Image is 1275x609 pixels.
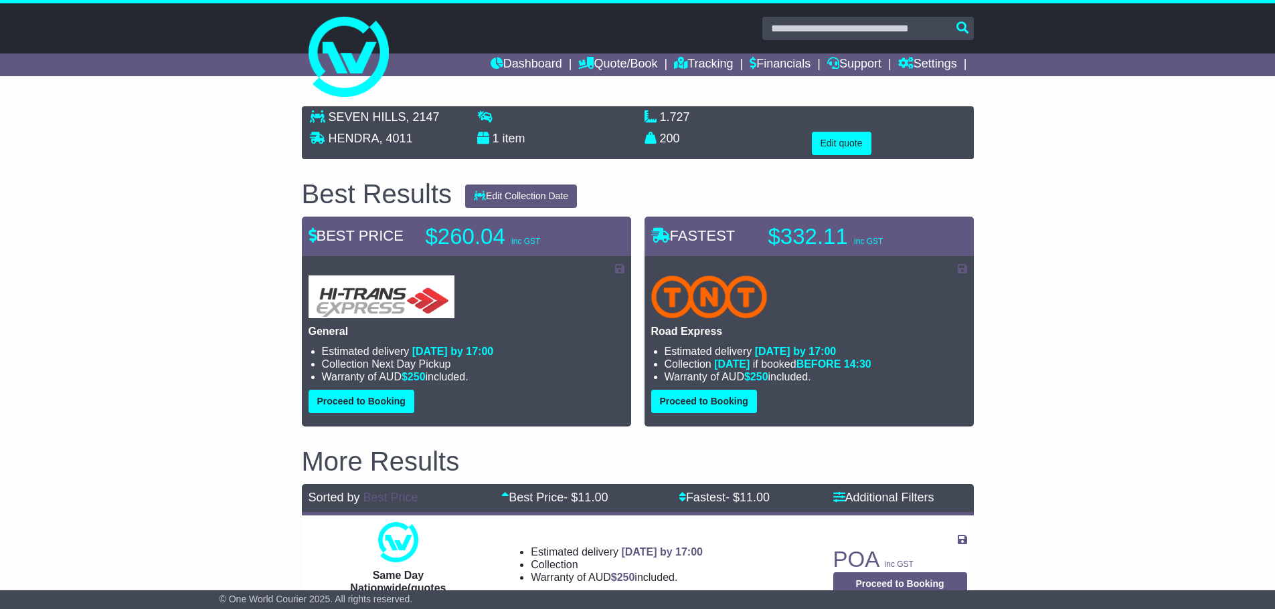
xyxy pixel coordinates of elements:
[617,572,635,583] span: 250
[531,558,703,571] li: Collection
[426,223,593,250] p: $260.04
[329,132,379,145] span: HENDRA
[796,358,841,370] span: BEFORE
[322,370,624,383] li: Warranty of AUD included.
[378,522,418,562] img: One World Courier: Same Day Nationwide(quotes take 0.5-1 hour)
[665,345,967,358] li: Estimated delivery
[665,370,967,383] li: Warranty of AUD included.
[406,110,440,124] span: , 2147
[812,132,871,155] button: Edit quote
[322,358,624,370] li: Collection
[501,491,608,504] a: Best Price- $11.00
[363,491,418,504] a: Best Price
[885,560,914,569] span: inc GST
[350,570,446,606] span: Same Day Nationwide(quotes take 0.5-1 hour)
[578,53,657,76] a: Quote/Book
[621,546,703,558] span: [DATE] by 17:00
[740,491,770,504] span: 11.00
[503,132,525,145] span: item
[309,325,624,338] p: General
[750,53,811,76] a: Financials
[674,53,733,76] a: Tracking
[578,491,608,504] span: 11.00
[493,132,499,145] span: 1
[322,345,624,358] li: Estimated delivery
[827,53,881,76] a: Support
[679,491,770,504] a: Fastest- $11.00
[329,110,406,124] span: SEVEN HILLS
[660,132,680,145] span: 200
[833,546,967,573] p: POA
[726,491,770,504] span: - $
[371,358,450,370] span: Next Day Pickup
[412,346,494,357] span: [DATE] by 17:00
[295,179,459,209] div: Best Results
[714,358,871,370] span: if booked
[768,223,936,250] p: $332.11
[379,132,413,145] span: , 4011
[833,572,967,596] button: Proceed to Booking
[755,346,837,357] span: [DATE] by 17:00
[833,491,934,504] a: Additional Filters
[611,572,635,583] span: $
[744,371,768,382] span: $
[309,227,404,244] span: BEST PRICE
[302,447,974,476] h2: More Results
[665,358,967,370] li: Collection
[220,594,413,604] span: © One World Courier 2025. All rights reserved.
[651,390,757,413] button: Proceed to Booking
[465,185,577,208] button: Edit Collection Date
[898,53,957,76] a: Settings
[750,371,768,382] span: 250
[511,237,540,246] span: inc GST
[309,275,454,318] img: HiTrans (Machship): General
[714,358,750,370] span: [DATE]
[408,371,426,382] span: 250
[309,491,360,504] span: Sorted by
[309,390,414,413] button: Proceed to Booking
[844,358,871,370] span: 14:30
[660,110,690,124] span: 1.727
[402,371,426,382] span: $
[531,571,703,584] li: Warranty of AUD included.
[491,53,562,76] a: Dashboard
[651,275,768,318] img: TNT Domestic: Road Express
[531,545,703,558] li: Estimated delivery
[651,227,736,244] span: FASTEST
[564,491,608,504] span: - $
[651,325,967,338] p: Road Express
[854,237,883,246] span: inc GST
